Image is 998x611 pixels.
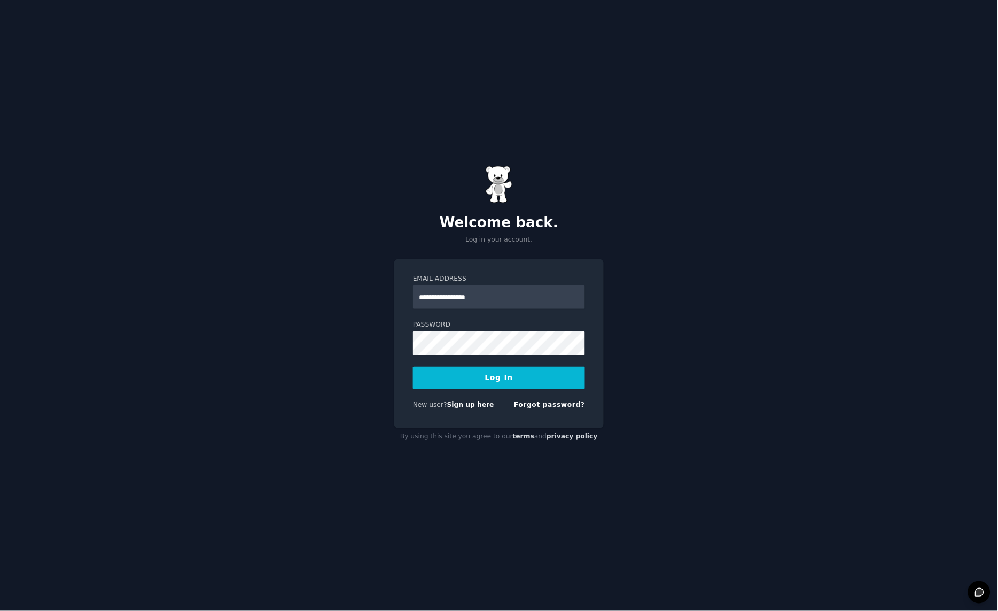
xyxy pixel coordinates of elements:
button: Log In [413,367,585,389]
a: terms [513,432,534,440]
a: privacy policy [547,432,598,440]
div: By using this site you agree to our and [394,428,604,445]
p: Log in your account. [394,235,604,245]
label: Password [413,320,585,330]
a: Sign up here [447,401,494,408]
a: Forgot password? [514,401,585,408]
span: New user? [413,401,447,408]
h2: Welcome back. [394,214,604,231]
img: Gummy Bear [486,166,512,203]
label: Email Address [413,274,585,284]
